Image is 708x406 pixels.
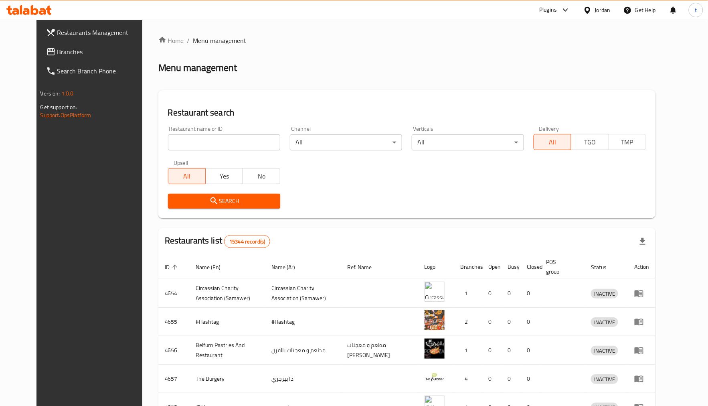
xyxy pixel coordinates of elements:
[482,308,502,336] td: 0
[272,262,306,272] span: Name (Ar)
[57,66,148,76] span: Search Branch Phone
[165,262,180,272] span: ID
[454,336,482,365] td: 1
[521,279,540,308] td: 0
[521,365,540,393] td: 0
[482,279,502,308] td: 0
[40,61,155,81] a: Search Branch Phone
[425,310,445,330] img: #Hashtag
[158,365,190,393] td: 4657
[591,318,618,327] span: INACTIVE
[165,235,271,248] h2: Restaurants list
[634,317,649,327] div: Menu
[57,28,148,37] span: Restaurants Management
[158,308,190,336] td: 4655
[61,88,74,99] span: 1.0.0
[243,168,280,184] button: No
[454,365,482,393] td: 4
[158,36,184,45] a: Home
[539,5,557,15] div: Plugins
[502,255,521,279] th: Busy
[612,136,643,148] span: TMP
[502,336,521,365] td: 0
[158,336,190,365] td: 4656
[290,134,402,150] div: All
[174,196,274,206] span: Search
[168,168,206,184] button: All
[591,289,618,298] span: INACTIVE
[628,255,655,279] th: Action
[537,136,568,148] span: All
[591,375,618,384] span: INACTIVE
[190,365,265,393] td: The Burgery
[187,36,190,45] li: /
[454,255,482,279] th: Branches
[265,308,341,336] td: #Hashtag
[502,279,521,308] td: 0
[633,232,652,251] div: Export file
[574,136,605,148] span: TGO
[482,365,502,393] td: 0
[425,282,445,302] img: ​Circassian ​Charity ​Association​ (Samawer)
[482,336,502,365] td: 0
[595,6,611,14] div: Jordan
[40,88,60,99] span: Version:
[454,308,482,336] td: 2
[502,308,521,336] td: 0
[534,134,571,150] button: All
[634,345,649,355] div: Menu
[265,365,341,393] td: ذا بيرجري
[158,279,190,308] td: 4654
[57,47,148,57] span: Branches
[193,36,247,45] span: Menu management
[40,42,155,61] a: Branches
[40,102,77,112] span: Get support on:
[225,238,270,246] span: 15344 record(s)
[454,279,482,308] td: 1
[608,134,646,150] button: TMP
[158,61,237,74] h2: Menu management
[418,255,454,279] th: Logo
[168,107,646,119] h2: Restaurant search
[502,365,521,393] td: 0
[190,336,265,365] td: Belfurn Pastries And Restaurant
[40,110,91,120] a: Support.OpsPlatform
[174,160,188,166] label: Upsell
[168,134,280,150] input: Search for restaurant name or ID..
[341,336,418,365] td: مطعم و معجنات [PERSON_NAME]
[205,168,243,184] button: Yes
[412,134,524,150] div: All
[634,288,649,298] div: Menu
[196,262,231,272] span: Name (En)
[591,262,617,272] span: Status
[425,367,445,387] img: The Burgery
[265,336,341,365] td: مطعم و معجنات بالفرن
[571,134,609,150] button: TGO
[246,171,277,182] span: No
[521,336,540,365] td: 0
[168,194,280,209] button: Search
[521,255,540,279] th: Closed
[591,317,618,327] div: INACTIVE
[209,171,240,182] span: Yes
[190,279,265,308] td: ​Circassian ​Charity ​Association​ (Samawer)
[190,308,265,336] td: #Hashtag
[539,126,559,132] label: Delivery
[634,374,649,384] div: Menu
[482,255,502,279] th: Open
[40,23,155,42] a: Restaurants Management
[521,308,540,336] td: 0
[425,339,445,359] img: Belfurn Pastries And Restaurant
[591,346,618,355] span: INACTIVE
[546,257,575,276] span: POS group
[695,6,697,14] span: t
[265,279,341,308] td: ​Circassian ​Charity ​Association​ (Samawer)
[172,171,202,182] span: All
[224,235,270,248] div: Total records count
[347,262,382,272] span: Ref. Name
[158,36,656,45] nav: breadcrumb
